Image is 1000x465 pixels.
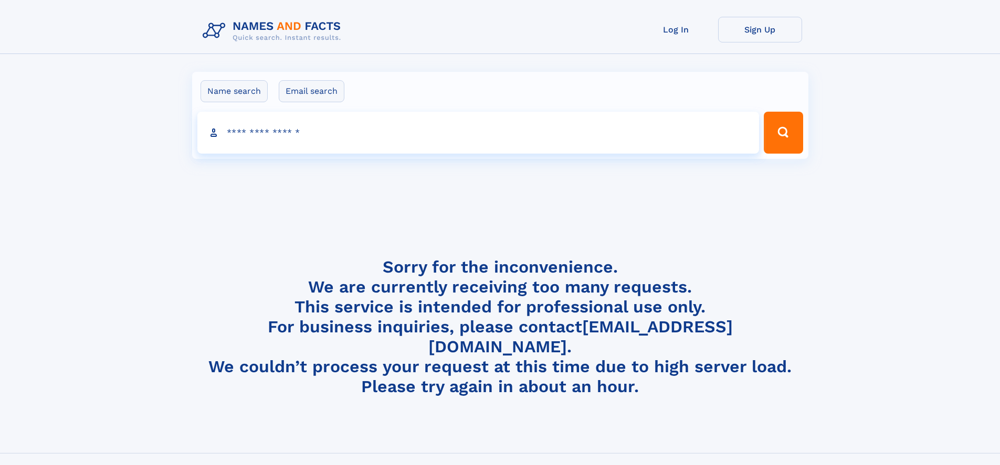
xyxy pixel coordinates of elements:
[718,17,802,42] a: Sign Up
[279,80,344,102] label: Email search
[198,17,350,45] img: Logo Names and Facts
[201,80,268,102] label: Name search
[634,17,718,42] a: Log In
[764,112,803,154] button: Search Button
[428,317,733,356] a: [EMAIL_ADDRESS][DOMAIN_NAME]
[197,112,760,154] input: search input
[198,257,802,397] h4: Sorry for the inconvenience. We are currently receiving too many requests. This service is intend...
